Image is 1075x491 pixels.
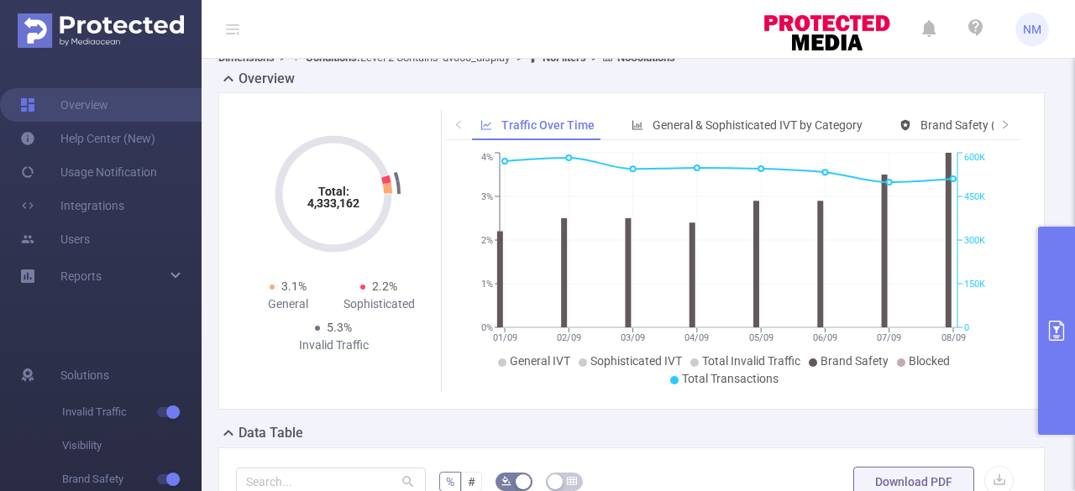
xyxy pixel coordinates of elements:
[702,354,800,368] span: Total Invalid Traffic
[372,279,397,293] span: 2.2%
[964,235,985,246] tspan: 300K
[653,118,863,132] span: General & Sophisticated IVT by Category
[20,122,155,155] a: Help Center (New)
[501,118,595,132] span: Traffic Over Time
[567,476,577,486] i: icon: table
[60,269,102,283] span: Reports
[60,259,102,293] a: Reports
[327,321,352,334] span: 5.3%
[510,354,570,368] span: General IVT
[964,279,985,290] tspan: 150K
[446,475,454,488] span: %
[920,118,1046,132] span: Brand Safety (Detected)
[941,332,965,343] tspan: 08/09
[964,191,985,202] tspan: 450K
[481,322,493,333] tspan: 0%
[454,119,464,129] i: icon: left
[288,337,379,354] div: Invalid Traffic
[20,189,124,222] a: Integrations
[318,185,349,198] tspan: Total:
[556,332,580,343] tspan: 02/09
[621,332,645,343] tspan: 03/09
[481,191,493,202] tspan: 3%
[877,332,901,343] tspan: 07/09
[239,69,295,89] h2: Overview
[682,372,779,385] span: Total Transactions
[62,429,202,462] span: Visibility
[62,395,202,429] span: Invalid Traffic
[18,13,184,48] img: Protected Media
[480,119,492,131] i: icon: line-chart
[20,222,90,256] a: Users
[20,155,157,189] a: Usage Notification
[481,279,493,290] tspan: 1%
[60,358,109,392] span: Solutions
[281,279,307,293] span: 3.1%
[239,423,303,443] h2: Data Table
[481,153,493,164] tspan: 4%
[1000,119,1010,129] i: icon: right
[243,295,333,313] div: General
[684,332,709,343] tspan: 04/09
[632,119,643,131] i: icon: bar-chart
[492,332,517,343] tspan: 01/09
[1023,13,1041,46] span: NM
[812,332,836,343] tspan: 06/09
[821,354,889,368] span: Brand Safety
[909,354,950,368] span: Blocked
[964,322,969,333] tspan: 0
[307,196,359,210] tspan: 4,333,162
[468,475,475,488] span: #
[501,476,511,486] i: icon: bg-colors
[481,235,493,246] tspan: 2%
[20,88,108,122] a: Overview
[333,295,424,313] div: Sophisticated
[964,153,985,164] tspan: 600K
[748,332,773,343] tspan: 05/09
[590,354,682,368] span: Sophisticated IVT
